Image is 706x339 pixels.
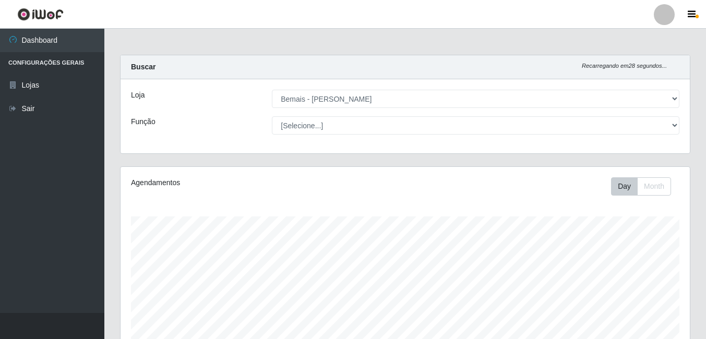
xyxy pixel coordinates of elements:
[611,177,679,196] div: Toolbar with button groups
[131,116,155,127] label: Função
[611,177,671,196] div: First group
[131,63,155,71] strong: Buscar
[131,90,145,101] label: Loja
[17,8,64,21] img: CoreUI Logo
[637,177,671,196] button: Month
[611,177,638,196] button: Day
[131,177,350,188] div: Agendamentos
[582,63,667,69] i: Recarregando em 28 segundos...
